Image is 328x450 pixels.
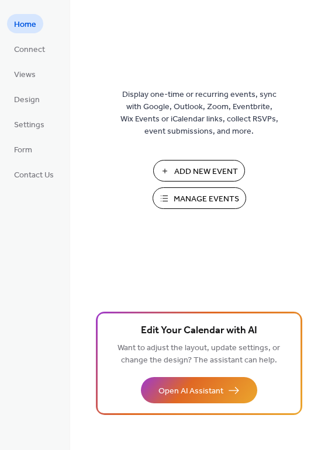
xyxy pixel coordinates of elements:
a: Contact Us [7,165,61,184]
span: Add New Event [174,166,238,178]
button: Open AI Assistant [141,377,257,403]
span: Settings [14,119,44,131]
a: Home [7,14,43,33]
span: Edit Your Calendar with AI [141,323,257,339]
a: Connect [7,39,52,58]
a: Design [7,89,47,109]
span: Contact Us [14,169,54,182]
span: Views [14,69,36,81]
span: Design [14,94,40,106]
button: Manage Events [153,187,246,209]
span: Form [14,144,32,156]
span: Open AI Assistant [158,385,223,397]
span: Connect [14,44,45,56]
a: Settings [7,114,51,134]
span: Want to adjust the layout, update settings, or change the design? The assistant can help. [118,340,280,368]
span: Manage Events [174,193,239,205]
span: Display one-time or recurring events, sync with Google, Outlook, Zoom, Eventbrite, Wix Events or ... [120,89,278,138]
a: Views [7,64,43,83]
a: Form [7,139,39,159]
span: Home [14,19,36,31]
button: Add New Event [153,160,245,182]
